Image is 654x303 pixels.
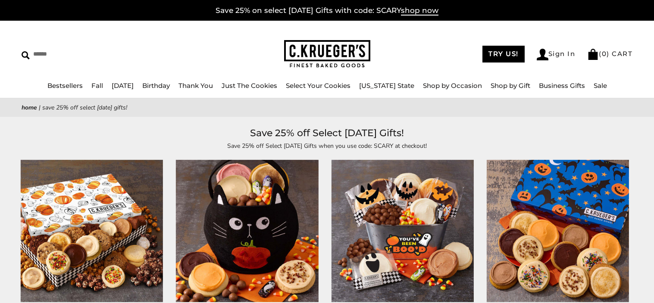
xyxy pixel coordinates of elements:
span: | [39,103,41,112]
p: Save 25% off Select [DATE] Gifts when you use code: SCARY at checkout! [129,141,526,151]
a: Thank You [178,81,213,90]
a: Shop by Gift [491,81,530,90]
img: C.KRUEGER'S [284,40,370,68]
nav: breadcrumbs [22,103,632,112]
a: [US_STATE] State [359,81,414,90]
a: Shop by Occasion [423,81,482,90]
span: Save 25% off Select [DATE] Gifts! [42,103,127,112]
a: Business Gifts [539,81,585,90]
a: [DATE] [112,81,134,90]
a: Sale [594,81,607,90]
a: Select Your Cookies [286,81,350,90]
a: Sign In [537,49,576,60]
img: Halloween Night Cookie Gift Boxes - Iced Cookies [487,160,629,302]
img: Halloween Scaredy Cat Tote - Cookies and Snacks [176,160,318,302]
h1: Save 25% off Select [DATE] Gifts! [34,125,620,141]
span: shop now [401,6,438,16]
img: Bag [587,49,599,60]
img: Account [537,49,548,60]
input: Search [22,47,166,61]
a: Just The Cookies [222,81,277,90]
img: Watercolor Pumpkin Luxe Gift Box - Cookies and Snacks [21,160,163,302]
img: Search [22,51,30,59]
a: (0) CART [587,50,632,58]
a: Birthday [142,81,170,90]
img: You've Been Boo'd Gift Pail - Cookies and Snacks [331,160,473,302]
a: Home [22,103,37,112]
a: Save 25% on select [DATE] Gifts with code: SCARYshop now [216,6,438,16]
a: Fall [91,81,103,90]
span: 0 [602,50,607,58]
a: Bestsellers [47,81,83,90]
a: TRY US! [482,46,525,62]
